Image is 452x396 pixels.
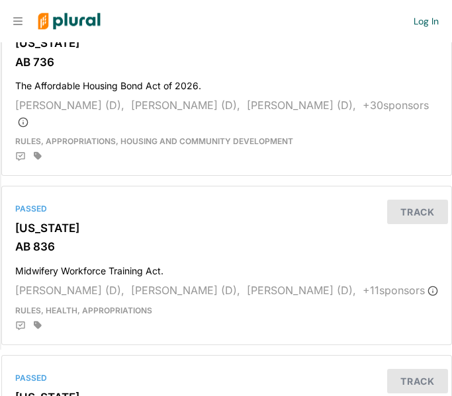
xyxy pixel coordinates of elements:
div: Add Position Statement [15,151,26,162]
h3: AB 836 [15,240,438,253]
h4: Midwifery Workforce Training Act. [15,259,438,277]
span: [PERSON_NAME] (D), [131,284,240,297]
span: [PERSON_NAME] (D), [15,99,124,112]
div: Add tags [34,151,42,161]
h4: The Affordable Housing Bond Act of 2026. [15,74,438,92]
h3: [US_STATE] [15,221,438,235]
h3: [US_STATE] [15,36,438,50]
a: Log In [414,15,439,27]
h3: AB 736 [15,56,438,69]
span: [PERSON_NAME] (D), [247,99,356,112]
span: Rules, Appropriations, Housing and Community Development [15,136,293,146]
span: [PERSON_NAME] (D), [131,99,240,112]
div: Add tags [34,321,42,330]
div: Add Position Statement [15,321,26,331]
img: Logo for Plural [28,1,111,42]
button: Track [387,369,448,393]
div: Passed [15,203,438,215]
button: Track [387,200,448,224]
span: + 11 sponsor s [363,284,438,297]
div: Passed [15,372,438,384]
span: [PERSON_NAME] (D), [247,284,356,297]
span: [PERSON_NAME] (D), [15,284,124,297]
span: Rules, Health, Appropriations [15,305,152,315]
span: + 30 sponsor s [15,99,429,128]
